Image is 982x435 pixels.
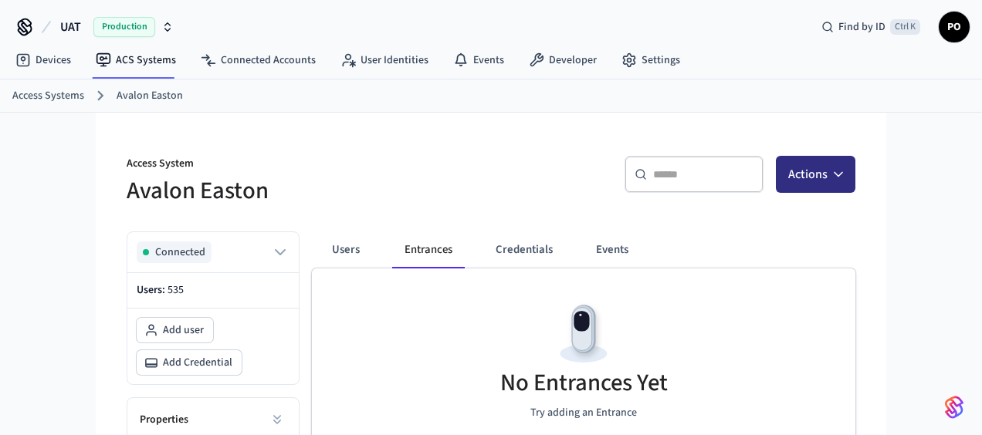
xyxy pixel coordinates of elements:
[549,299,618,369] img: Devices Empty State
[776,156,855,193] button: Actions
[168,282,184,298] span: 535
[137,318,213,342] button: Add user
[500,367,668,399] h5: No Entrances Yet
[83,46,188,74] a: ACS Systems
[838,19,885,35] span: Find by ID
[318,231,374,268] button: Users
[12,88,84,104] a: Access Systems
[140,412,188,427] h2: Properties
[155,244,205,260] span: Connected
[516,46,609,74] a: Developer
[127,175,482,207] h5: Avalon Easton
[3,46,83,74] a: Devices
[188,46,328,74] a: Connected Accounts
[530,405,637,421] p: Try adding an Entrance
[584,231,641,268] button: Events
[809,13,933,41] div: Find by IDCtrl K
[392,231,465,268] button: Entrances
[137,282,290,298] p: Users:
[163,322,204,338] span: Add user
[60,18,81,36] span: UAT
[127,156,482,175] p: Access System
[939,12,970,42] button: PO
[328,46,441,74] a: User Identities
[93,17,155,37] span: Production
[117,88,183,104] a: Avalon Easton
[441,46,516,74] a: Events
[940,13,968,41] span: PO
[137,350,242,375] button: Add Credential
[890,19,920,35] span: Ctrl K
[483,231,565,268] button: Credentials
[163,355,232,370] span: Add Credential
[137,241,290,263] button: Connected
[945,395,963,420] img: SeamLogoGradient.69752ec5.svg
[609,46,692,74] a: Settings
